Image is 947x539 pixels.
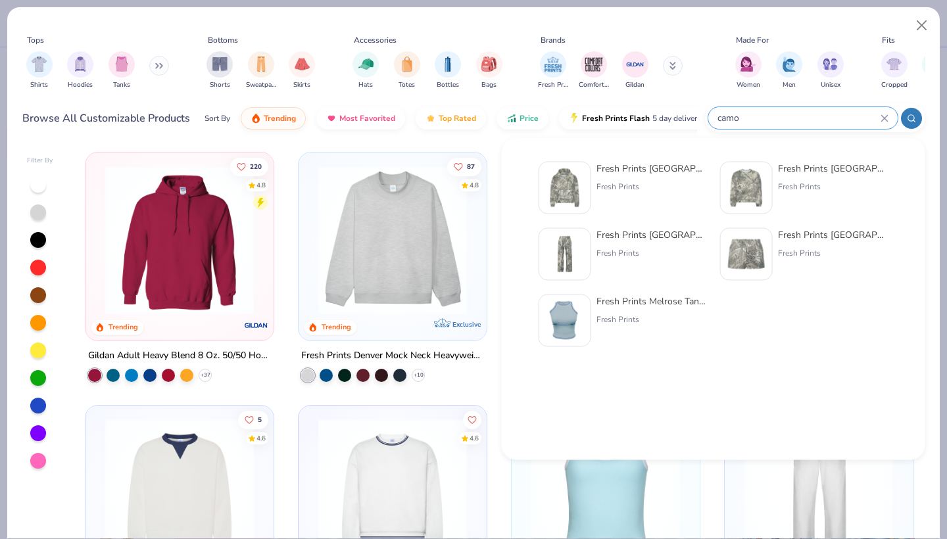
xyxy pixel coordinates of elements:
img: 5db9eb61-6fd9-4134-b5c2-3771a0d6d056 [545,300,585,341]
div: Fits [882,34,895,46]
span: Fresh Prints Flash [582,113,650,124]
button: Close [910,13,935,38]
span: + 10 [414,371,424,379]
img: Bags Image [481,57,496,72]
button: filter button [881,51,908,90]
div: Bottoms [208,34,238,46]
img: flash.gif [569,113,579,124]
span: Hats [358,80,373,90]
span: Totes [399,80,415,90]
span: Exclusive [452,320,481,329]
div: filter for Women [735,51,762,90]
button: filter button [776,51,802,90]
span: Bottles [437,80,459,90]
div: filter for Skirts [289,51,315,90]
img: Cropped Image [886,57,902,72]
span: Bags [481,80,497,90]
button: filter button [109,51,135,90]
button: Like [447,157,481,176]
button: Like [239,410,269,429]
span: Men [783,80,796,90]
img: f02e4b88-0b20-4b85-9247-e46aadf68cfa [545,234,585,275]
div: Fresh Prints [596,247,707,259]
img: Shirts Image [32,57,47,72]
img: Gildan Image [625,55,645,74]
button: filter button [394,51,420,90]
div: Fresh Prints [778,181,888,193]
button: filter button [67,51,93,90]
div: filter for Fresh Prints [538,51,568,90]
span: + 37 [201,371,210,379]
span: Gildan [625,80,644,90]
span: Most Favorited [339,113,395,124]
img: Bottles Image [441,57,455,72]
div: Made For [736,34,769,46]
img: trending.gif [251,113,261,124]
div: filter for Hoodies [67,51,93,90]
span: Comfort Colors [579,80,609,90]
img: Skirts Image [295,57,310,72]
button: filter button [246,51,276,90]
div: filter for Hats [352,51,379,90]
div: Fresh Prints [596,181,707,193]
span: 5 day delivery [652,111,701,126]
span: Trending [264,113,296,124]
div: 4.8 [470,180,479,190]
button: Most Favorited [316,107,405,129]
div: filter for Shorts [206,51,233,90]
img: Shorts Image [212,57,228,72]
span: Hoodies [68,80,93,90]
button: filter button [435,51,461,90]
div: Fresh Prints [596,314,707,325]
div: Gildan Adult Heavy Blend 8 Oz. 50/50 Hooded Sweatshirt [88,348,271,364]
button: filter button [206,51,233,90]
div: filter for Bags [476,51,502,90]
div: Fresh Prints [GEOGRAPHIC_DATA] Heavyweight Hoodie [596,162,707,176]
div: Fresh Prints [GEOGRAPHIC_DATA] Open Heavyweight Sweatpants [596,228,707,242]
img: Hoodies Image [73,57,87,72]
button: filter button [622,51,648,90]
img: Totes Image [400,57,414,72]
img: Comfort Colors Image [584,55,604,74]
div: filter for Men [776,51,802,90]
img: Sweatpants Image [254,57,268,72]
div: Fresh Prints Melrose Tank with Como Stitch [596,294,707,308]
div: filter for Tanks [109,51,135,90]
div: 4.8 [257,180,266,190]
img: Men Image [782,57,796,72]
button: filter button [476,51,502,90]
button: Fresh Prints Flash5 day delivery [559,107,711,129]
button: filter button [538,51,568,90]
img: Hats Image [358,57,374,72]
div: Tops [27,34,44,46]
div: 4.6 [470,433,479,443]
img: Women Image [741,57,756,72]
span: Shirts [30,80,48,90]
img: f5d85501-0dbb-4ee4-b115-c08fa3845d83 [312,166,473,314]
div: filter for Unisex [817,51,844,90]
span: Price [520,113,539,124]
img: 28bc0d45-805b-48d6-b7de-c789025e6b70 [545,168,585,208]
button: Top Rated [416,107,486,129]
span: Skirts [293,80,310,90]
span: Shorts [210,80,230,90]
div: 4.6 [257,433,266,443]
div: Brands [541,34,566,46]
button: Like [231,157,269,176]
button: Trending [241,107,306,129]
img: Fresh Prints Image [543,55,563,74]
div: Browse All Customizable Products [22,110,190,126]
img: d9105e28-ed75-4fdd-addc-8b592ef863ea [726,168,767,208]
div: Accessories [354,34,397,46]
span: Fresh Prints [538,80,568,90]
div: filter for Shirts [26,51,53,90]
div: filter for Bottles [435,51,461,90]
img: Unisex Image [823,57,838,72]
span: 220 [251,163,262,170]
span: Women [737,80,760,90]
div: Fresh Prints Denver Mock Neck Heavyweight Sweatshirt [301,348,484,364]
span: Unisex [821,80,840,90]
div: filter for Cropped [881,51,908,90]
span: Sweatpants [246,80,276,90]
button: filter button [289,51,315,90]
